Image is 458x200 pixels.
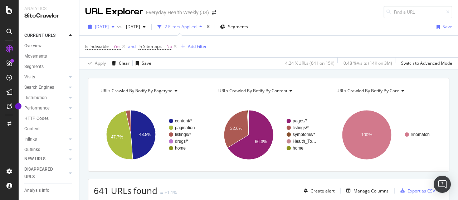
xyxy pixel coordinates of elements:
[293,139,316,144] text: Health_To…
[94,185,157,196] span: 641 URLs found
[24,166,67,181] a: DISAPPEARED URLS
[24,73,35,81] div: Visits
[255,139,267,144] text: 66.3%
[188,43,207,49] div: Add Filter
[128,43,136,49] div: and
[117,24,123,30] span: vs
[24,155,45,163] div: NEW URLS
[24,187,74,194] a: Analysis Info
[211,104,324,166] svg: A chart.
[384,6,452,18] input: Find a URL
[343,186,389,195] button: Manage Columns
[15,103,21,109] div: Tooltip anchor
[139,132,151,137] text: 48.8%
[163,43,165,49] span: =
[142,60,151,66] div: Save
[123,24,140,30] span: 2025 Aug. 24th
[24,53,74,60] a: Movements
[217,21,251,33] button: Segments
[24,84,67,91] a: Search Engines
[24,115,67,122] a: HTTP Codes
[24,125,40,133] div: Content
[109,58,130,69] button: Clear
[166,42,172,52] span: No
[99,85,201,97] h4: URLs Crawled By Botify By pagetype
[95,60,106,66] div: Apply
[24,115,49,122] div: HTTP Codes
[175,118,192,123] text: content/*
[293,146,303,151] text: home
[408,188,435,194] div: Export as CSV
[24,136,37,143] div: Inlinks
[205,23,211,30] div: times
[110,43,112,49] span: =
[24,84,54,91] div: Search Engines
[434,176,451,193] div: Open Intercom Messenger
[24,42,42,50] div: Overview
[175,139,189,144] text: drugs/*
[24,146,40,153] div: Outlinks
[24,42,74,50] a: Overview
[311,188,335,194] div: Create alert
[343,60,392,66] div: 0.48 % Visits ( 14K on 3M )
[119,60,130,66] div: Clear
[146,9,209,16] div: Everyday Health Weekly (JS)
[411,132,430,137] text: #nomatch
[85,58,106,69] button: Apply
[212,10,216,15] div: arrow-right-arrow-left
[293,118,307,123] text: pages/*
[138,43,162,49] span: In Sitemaps
[178,42,207,51] button: Add Filter
[24,63,44,70] div: Segments
[218,88,287,94] span: URLs Crawled By Botify By content
[293,125,309,130] text: listings/*
[24,63,74,70] a: Segments
[398,58,452,69] button: Switch to Advanced Mode
[85,21,117,33] button: [DATE]
[24,12,73,20] div: SiteCrawler
[101,88,172,94] span: URLs Crawled By Botify By pagetype
[123,21,148,33] button: [DATE]
[111,135,123,140] text: 47.7%
[175,146,186,151] text: home
[94,104,206,166] svg: A chart.
[335,85,437,97] h4: URLs Crawled By Botify By care
[285,60,335,66] div: 4.24 % URLs ( 641 on 15K )
[85,43,109,49] span: Is Indexable
[165,24,196,30] div: 2 Filters Applied
[175,132,191,137] text: listings/*
[128,43,136,50] button: and
[175,125,195,130] text: pagination
[24,136,67,143] a: Inlinks
[24,146,67,153] a: Outlinks
[228,24,248,30] span: Segments
[434,21,452,33] button: Save
[330,104,442,166] svg: A chart.
[24,53,47,60] div: Movements
[24,104,67,112] a: Performance
[24,6,73,12] div: Analytics
[155,21,205,33] button: 2 Filters Applied
[401,60,452,66] div: Switch to Advanced Mode
[24,32,55,39] div: CURRENT URLS
[133,58,151,69] button: Save
[85,6,143,18] div: URL Explorer
[113,42,121,52] span: Yes
[354,188,389,194] div: Manage Columns
[301,185,335,196] button: Create alert
[24,73,67,81] a: Visits
[24,155,67,163] a: NEW URLS
[24,104,49,112] div: Performance
[24,166,60,181] div: DISAPPEARED URLS
[95,24,109,30] span: 2025 Aug. 31st
[336,88,399,94] span: URLs Crawled By Botify By care
[24,32,67,39] a: CURRENT URLS
[230,126,243,131] text: 32.6%
[160,192,163,194] img: Equal
[24,94,67,102] a: Distribution
[443,24,452,30] div: Save
[24,125,74,133] a: Content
